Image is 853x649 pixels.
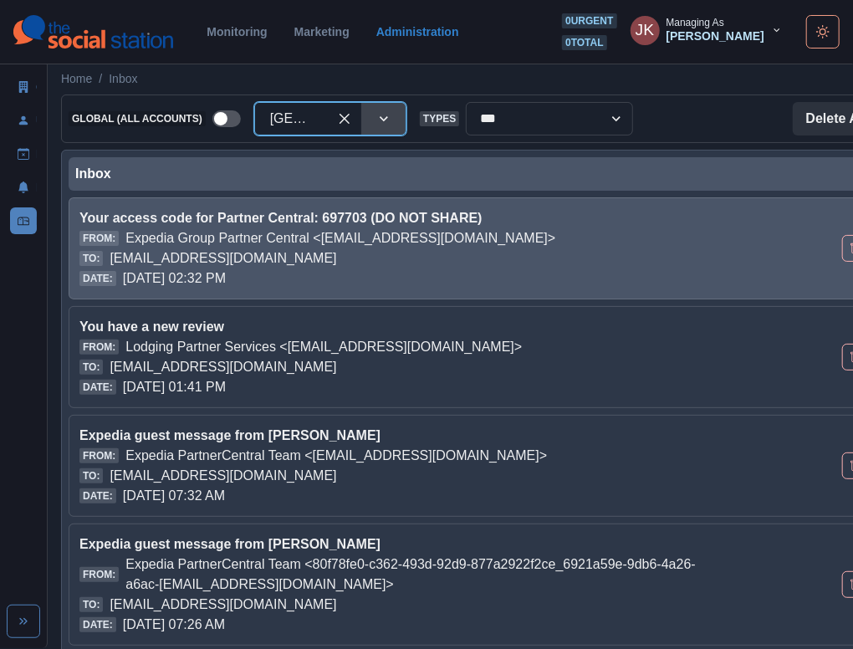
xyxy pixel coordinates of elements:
p: [DATE] 02:32 PM [123,268,226,289]
a: Clients [10,74,37,100]
div: Clear selected options [331,105,358,132]
span: Date: [79,271,116,286]
p: Expedia PartnerCentral Team <80f78fe0-c362-493d-92d9-877a2922f2ce_6921a59e-9db6-4a26-a6ac-[EMAIL_... [125,554,711,595]
a: Inbox [109,70,137,88]
span: Date: [79,380,116,395]
p: [EMAIL_ADDRESS][DOMAIN_NAME] [110,248,336,268]
span: Global (All Accounts) [69,111,206,126]
img: logoTextSVG.62801f218bc96a9b266caa72a09eb111.svg [13,15,173,49]
p: You have a new review [79,317,711,337]
p: Expedia Group Partner Central <[EMAIL_ADDRESS][DOMAIN_NAME]> [125,228,555,248]
p: [EMAIL_ADDRESS][DOMAIN_NAME] [110,595,336,615]
p: [EMAIL_ADDRESS][DOMAIN_NAME] [110,357,336,377]
div: [PERSON_NAME] [667,29,764,43]
span: Date: [79,617,116,632]
span: From: [79,448,119,463]
a: Users [10,107,37,134]
a: Draft Posts [10,141,37,167]
div: Managing As [667,17,724,28]
span: To: [79,468,103,483]
p: Expedia guest message from [PERSON_NAME] [79,426,711,446]
button: Expand [7,605,40,638]
p: Lodging Partner Services <[EMAIL_ADDRESS][DOMAIN_NAME]> [125,337,522,357]
span: Types [420,111,459,126]
span: From: [79,340,119,355]
p: [DATE] 07:26 AM [123,615,225,635]
p: Expedia PartnerCentral Team <[EMAIL_ADDRESS][DOMAIN_NAME]> [125,446,547,466]
p: [DATE] 01:41 PM [123,377,226,397]
span: 0 urgent [562,13,616,28]
button: Toggle Mode [806,15,840,49]
p: Expedia guest message from [PERSON_NAME] [79,534,711,554]
p: Your access code for Partner Central: 697703 (DO NOT SHARE) [79,208,711,228]
p: [DATE] 07:32 AM [123,486,225,506]
a: Monitoring [207,25,267,38]
a: Administration [376,25,459,38]
span: To: [79,597,103,612]
a: Inbox [10,207,37,234]
span: To: [79,360,103,375]
span: / [99,70,102,88]
span: From: [79,231,119,246]
span: 0 total [562,35,607,50]
nav: breadcrumb [61,70,138,88]
span: From: [79,567,119,582]
span: To: [79,251,103,266]
a: Home [61,70,92,88]
div: Jon Kratz [636,10,654,50]
p: [EMAIL_ADDRESS][DOMAIN_NAME] [110,466,336,486]
span: Date: [79,488,116,503]
a: Marketing [294,25,350,38]
a: Notifications [10,174,37,201]
button: Managing As[PERSON_NAME] [617,13,796,47]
